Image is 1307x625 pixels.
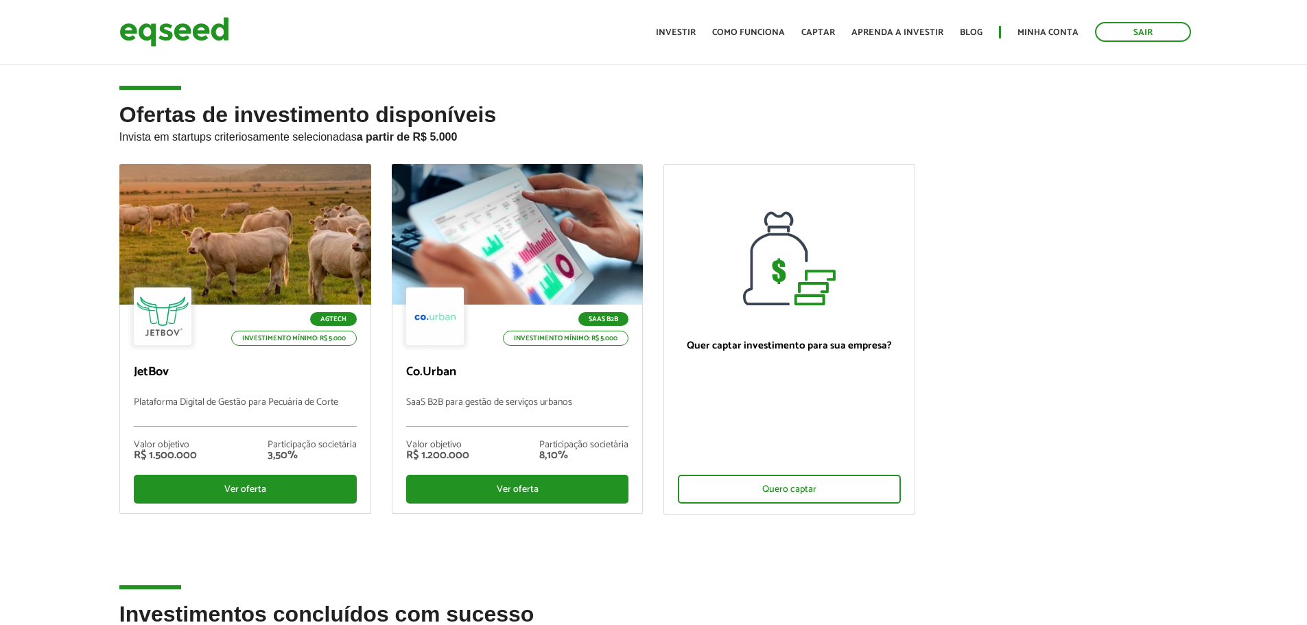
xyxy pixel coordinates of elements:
[539,450,628,461] div: 8,10%
[134,450,197,461] div: R$ 1.500.000
[268,440,357,450] div: Participação societária
[1017,28,1079,37] a: Minha conta
[656,28,696,37] a: Investir
[134,397,357,427] p: Plataforma Digital de Gestão para Pecuária de Corte
[539,440,628,450] div: Participação societária
[231,331,357,346] p: Investimento mínimo: R$ 5.000
[851,28,943,37] a: Aprenda a investir
[712,28,785,37] a: Como funciona
[663,164,915,515] a: Quer captar investimento para sua empresa? Quero captar
[310,312,357,326] p: Agtech
[503,331,628,346] p: Investimento mínimo: R$ 5.000
[960,28,982,37] a: Blog
[406,475,629,504] div: Ver oferta
[134,475,357,504] div: Ver oferta
[1095,22,1191,42] a: Sair
[801,28,835,37] a: Captar
[678,340,901,352] p: Quer captar investimento para sua empresa?
[134,440,197,450] div: Valor objetivo
[134,365,357,380] p: JetBov
[406,365,629,380] p: Co.Urban
[406,440,469,450] div: Valor objetivo
[357,131,458,143] strong: a partir de R$ 5.000
[119,103,1188,164] h2: Ofertas de investimento disponíveis
[119,14,229,50] img: EqSeed
[268,450,357,461] div: 3,50%
[678,475,901,504] div: Quero captar
[578,312,628,326] p: SaaS B2B
[406,450,469,461] div: R$ 1.200.000
[119,127,1188,143] p: Invista em startups criteriosamente selecionadas
[406,397,629,427] p: SaaS B2B para gestão de serviços urbanos
[119,164,371,514] a: Agtech Investimento mínimo: R$ 5.000 JetBov Plataforma Digital de Gestão para Pecuária de Corte V...
[392,164,644,514] a: SaaS B2B Investimento mínimo: R$ 5.000 Co.Urban SaaS B2B para gestão de serviços urbanos Valor ob...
